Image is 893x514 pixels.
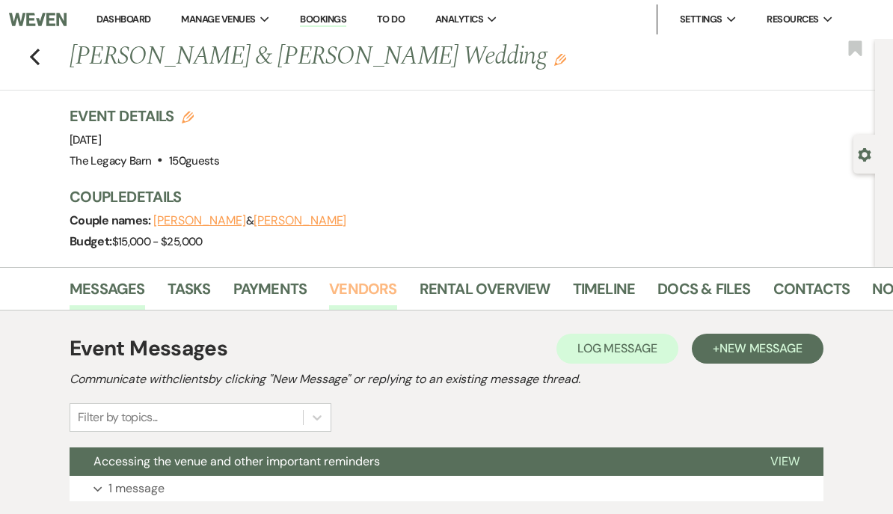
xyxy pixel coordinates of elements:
[96,13,150,25] a: Dashboard
[556,334,678,364] button: Log Message
[773,277,850,310] a: Contacts
[181,12,255,27] span: Manage Venues
[420,277,550,310] a: Rental Overview
[329,277,396,310] a: Vendors
[300,13,346,27] a: Bookings
[254,215,346,227] button: [PERSON_NAME]
[70,132,101,147] span: [DATE]
[169,153,219,168] span: 150 guests
[78,409,158,426] div: Filter by topics...
[153,213,346,228] span: &
[573,277,636,310] a: Timeline
[233,277,307,310] a: Payments
[70,370,823,388] h2: Communicate with clients by clicking "New Message" or replying to an existing message thread.
[554,52,566,66] button: Edit
[70,153,151,168] span: The Legacy Barn
[70,476,823,501] button: 1 message
[680,12,722,27] span: Settings
[377,13,405,25] a: To Do
[435,12,483,27] span: Analytics
[858,147,871,161] button: Open lead details
[93,453,380,469] span: Accessing the venue and other important reminders
[692,334,823,364] button: +New Message
[70,186,860,207] h3: Couple Details
[70,105,219,126] h3: Event Details
[70,212,153,228] span: Couple names:
[153,215,246,227] button: [PERSON_NAME]
[657,277,750,310] a: Docs & Files
[70,277,145,310] a: Messages
[70,447,746,476] button: Accessing the venue and other important reminders
[719,340,803,356] span: New Message
[577,340,657,356] span: Log Message
[767,12,818,27] span: Resources
[70,233,112,249] span: Budget:
[108,479,165,498] p: 1 message
[70,333,227,364] h1: Event Messages
[770,453,800,469] span: View
[112,234,203,249] span: $15,000 - $25,000
[746,447,823,476] button: View
[9,4,67,35] img: Weven Logo
[70,39,708,75] h1: [PERSON_NAME] & [PERSON_NAME] Wedding
[168,277,211,310] a: Tasks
